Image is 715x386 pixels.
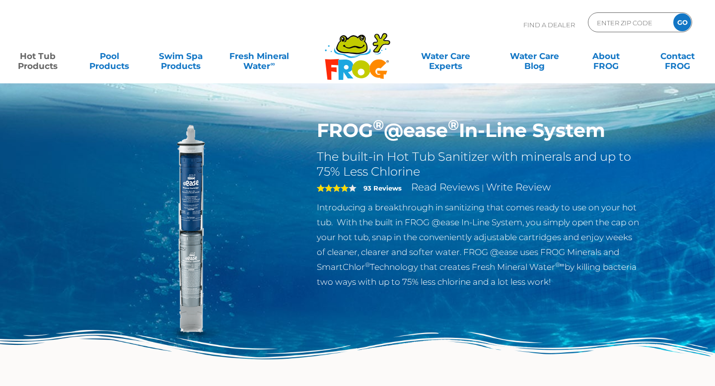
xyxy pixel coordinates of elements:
[555,261,565,268] sup: ®∞
[373,116,384,133] sup: ®
[482,183,484,193] span: |
[506,46,562,66] a: Water CareBlog
[224,46,294,66] a: Fresh MineralWater∞
[270,60,275,67] sup: ∞
[411,181,480,193] a: Read Reviews
[10,46,66,66] a: Hot TubProducts
[81,46,137,66] a: PoolProducts
[649,46,705,66] a: ContactFROG
[317,119,641,142] h1: FROG @ease In-Line System
[578,46,634,66] a: AboutFROG
[153,46,209,66] a: Swim SpaProducts
[319,20,396,80] img: Frog Products Logo
[673,13,691,31] input: GO
[317,184,349,192] span: 4
[363,184,402,192] strong: 93 Reviews
[317,149,641,179] h2: The built-in Hot Tub Sanitizer with minerals and up to 75% Less Chlorine
[317,200,641,289] p: Introducing a breakthrough in sanitizing that comes ready to use on your hot tub. With the built ...
[523,12,575,37] p: Find A Dealer
[448,116,459,133] sup: ®
[365,261,370,268] sup: ®
[486,181,551,193] a: Write Review
[74,119,302,346] img: inline-system.png
[400,46,491,66] a: Water CareExperts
